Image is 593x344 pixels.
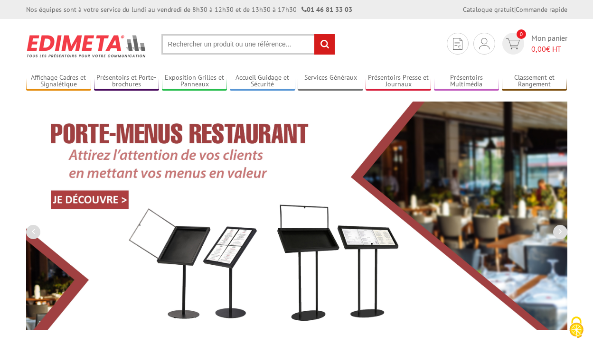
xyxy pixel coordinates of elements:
img: devis rapide [506,38,520,49]
div: | [463,5,567,14]
a: Présentoirs Multimédia [434,74,499,89]
a: Affichage Cadres et Signalétique [26,74,92,89]
img: Cookies (fenêtre modale) [565,316,588,339]
input: rechercher [314,34,335,55]
span: € HT [531,44,567,55]
img: Présentoir, panneau, stand - Edimeta - PLV, affichage, mobilier bureau, entreprise [26,28,147,64]
a: Exposition Grilles et Panneaux [162,74,227,89]
a: Classement et Rangement [502,74,567,89]
a: Services Généraux [298,74,363,89]
a: Accueil Guidage et Sécurité [230,74,295,89]
input: Rechercher un produit ou une référence... [161,34,335,55]
div: Nos équipes sont à votre service du lundi au vendredi de 8h30 à 12h30 et de 13h30 à 17h30 [26,5,352,14]
a: Commande rapide [516,5,567,14]
span: 0,00 [531,44,546,54]
a: Présentoirs et Porte-brochures [94,74,160,89]
span: 0 [517,29,526,39]
img: devis rapide [453,38,462,50]
button: Cookies (fenêtre modale) [560,312,593,344]
a: devis rapide 0 Mon panier 0,00€ HT [500,33,567,55]
img: devis rapide [479,38,489,49]
a: Présentoirs Presse et Journaux [366,74,431,89]
strong: 01 46 81 33 03 [301,5,352,14]
a: Catalogue gratuit [463,5,514,14]
span: Mon panier [531,33,567,55]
